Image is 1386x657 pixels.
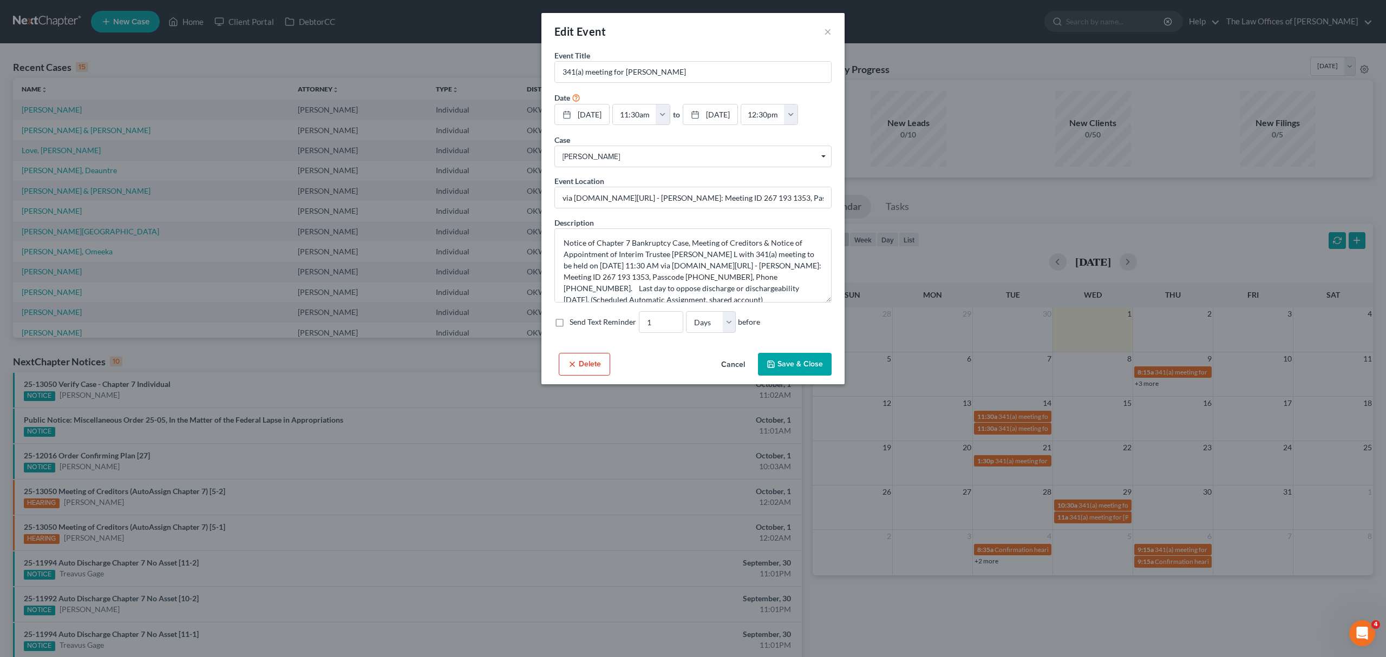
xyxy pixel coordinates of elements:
[1371,620,1380,629] span: 4
[613,104,656,125] input: -- : --
[554,134,570,146] label: Case
[555,187,831,208] input: Enter location...
[554,146,832,167] span: Select box activate
[712,354,754,376] button: Cancel
[741,104,784,125] input: -- : --
[738,317,760,327] span: before
[639,312,683,332] input: --
[570,317,636,327] label: Send Text Reminder
[673,109,680,120] label: to
[555,62,831,82] input: Enter event name...
[559,353,610,376] button: Delete
[683,104,737,125] a: [DATE]
[824,25,832,38] button: ×
[563,151,823,162] span: [PERSON_NAME]
[555,104,609,125] a: [DATE]
[554,25,606,38] span: Edit Event
[554,175,604,187] label: Event Location
[554,92,570,103] label: Date
[554,217,594,228] label: Description
[554,51,590,60] span: Event Title
[758,353,832,376] button: Save & Close
[1349,620,1375,646] iframe: Intercom live chat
